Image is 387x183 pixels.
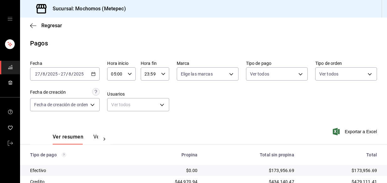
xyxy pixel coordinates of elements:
[53,134,83,144] button: Ver resumen
[246,61,308,65] label: Tipo de pago
[30,89,66,96] div: Fecha de creación
[181,71,213,77] span: Elige las marcas
[207,167,294,174] div: $173,956.69
[59,71,60,76] span: -
[60,71,66,76] input: --
[68,71,71,76] input: --
[30,152,126,157] div: Tipo de pago
[48,5,126,13] h3: Sucursal: Mochomos (Metepec)
[40,71,42,76] span: /
[66,71,68,76] span: /
[73,71,84,76] input: ----
[45,71,47,76] span: /
[35,71,40,76] input: --
[41,23,62,29] span: Regresar
[334,128,377,135] button: Exportar a Excel
[136,167,198,174] div: $0.00
[107,61,136,65] label: Hora inicio
[207,152,294,157] div: Total sin propina
[107,92,169,96] label: Usuarios
[141,61,169,65] label: Hora fin
[304,152,377,157] div: Total
[136,152,198,157] div: Propina
[34,102,88,108] span: Fecha de creación de orden
[30,61,100,65] label: Fecha
[315,61,377,65] label: Tipo de orden
[30,167,126,174] div: Efectivo
[107,98,169,111] div: Ver todos
[30,23,62,29] button: Regresar
[93,134,117,144] button: Ver pagos
[53,134,98,144] div: navigation tabs
[319,71,338,77] span: Ver todos
[30,39,48,48] div: Pagos
[250,71,269,77] span: Ver todos
[304,167,377,174] div: $173,956.69
[177,61,238,65] label: Marca
[71,71,73,76] span: /
[42,71,45,76] input: --
[47,71,58,76] input: ----
[8,16,13,21] button: open drawer
[62,153,66,157] svg: Los pagos realizados con Pay y otras terminales son montos brutos.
